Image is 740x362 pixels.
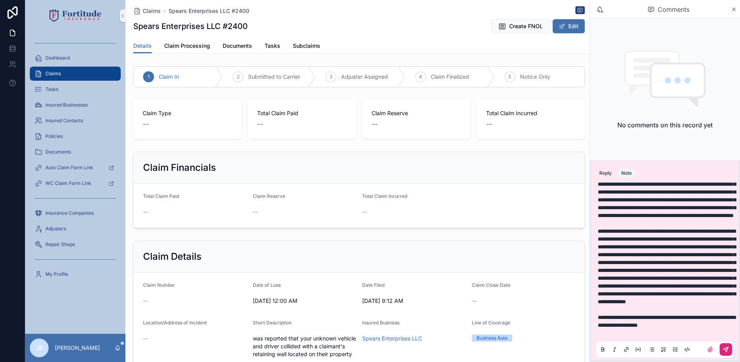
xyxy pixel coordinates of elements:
h2: No comments on this record yet [617,120,713,130]
span: Insured Contacts [45,118,83,124]
span: Line of Coverage [472,320,510,326]
span: Adjuster Assigned [341,73,388,81]
a: Documents [30,145,121,159]
img: App logo [49,9,102,22]
span: WC Claim Form Link [45,180,91,186]
span: Claim Type [143,109,232,117]
span: Total Claim Incurred [486,109,575,117]
span: 1 [148,74,150,80]
span: Auto Claim Form Link [45,165,93,171]
span: Total Claim Paid [257,109,346,117]
a: Documents [223,39,252,54]
span: -- [143,297,148,305]
span: Insured Businesses [45,102,88,108]
a: Dashboard [30,51,121,65]
span: Tasks [45,86,58,92]
span: Adjusters [45,226,66,232]
a: Insured Businesses [30,98,121,112]
span: Claim Number [143,282,175,288]
h1: Spears Enterprises LLC #2400 [133,21,248,32]
span: Dashboard [45,55,70,61]
span: Claim In [159,73,179,81]
a: Tasks [265,39,280,54]
a: Repair Shops [30,237,121,252]
span: -- [486,119,492,130]
span: -- [257,119,263,130]
span: Short Description [253,320,292,326]
h2: Claim Financials [143,161,216,174]
span: [DATE] 9:12 AM [362,297,466,305]
a: Claims [30,67,121,81]
span: [DATE] 12:00 AM [253,297,356,305]
a: Details [133,39,152,54]
span: Claim Finalized [431,73,469,81]
span: 3 [330,74,332,80]
button: Create FNOL [492,19,550,33]
a: Subclaims [293,39,320,54]
div: Note [621,170,632,176]
span: My Profile [45,271,68,277]
span: Tasks [265,42,280,50]
span: Policies [45,133,63,139]
span: -- [143,335,148,342]
button: Edit [553,19,585,33]
span: Date Filed [362,282,385,288]
span: Comments [658,5,689,14]
span: -- [143,208,148,216]
span: Notice Only [520,73,550,81]
a: Claim Processing [164,39,210,54]
span: Claim Processing [164,42,210,50]
span: 2 [237,74,239,80]
button: Note [618,168,635,178]
span: 4 [419,74,422,80]
span: Total Claim Paid [143,193,179,199]
span: Insured Business [362,320,399,326]
span: 5 [508,74,511,80]
span: Documents [45,149,71,155]
span: -- [143,119,149,130]
span: Claim Reserve [253,193,285,199]
a: WC Claim Form Link [30,176,121,190]
span: Insurance Companies [45,210,94,216]
span: Repair Shops [45,241,75,248]
span: -- [253,208,258,216]
span: -- [472,297,477,305]
a: Insured Contacts [30,114,121,128]
a: Spears Enterprises LLC [362,335,422,342]
a: Adjusters [30,222,121,236]
a: Claims [133,7,161,15]
div: scrollable content [25,31,125,291]
span: JP [36,343,43,353]
span: Claims [45,71,61,77]
span: Total Claim Incurred [362,193,407,199]
a: Policies [30,129,121,143]
h2: Claim Details [143,250,201,263]
span: Create FNOL [509,22,543,30]
span: Submitted to Carrier [248,73,300,81]
span: was reported that your unknown vehicle and driver collided with a claimant's retaining wall locat... [253,335,356,358]
span: Details [133,42,152,50]
p: [PERSON_NAME] [55,344,100,352]
div: Business Auto [477,335,508,342]
span: Claim Reserve [372,109,461,117]
span: Date of Loss [253,282,281,288]
span: Claim Close Date [472,282,510,288]
span: -- [362,208,367,216]
a: Tasks [30,82,121,96]
span: Documents [223,42,252,50]
span: -- [372,119,378,130]
span: Claims [143,7,161,15]
a: My Profile [30,267,121,281]
a: Spears Enterprises LLC #2400 [169,7,249,15]
span: Subclaims [293,42,320,50]
a: Insurance Companies [30,206,121,220]
span: Location/Address of Incident [143,320,207,326]
a: Auto Claim Form Link [30,161,121,175]
button: Reply [596,168,615,178]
